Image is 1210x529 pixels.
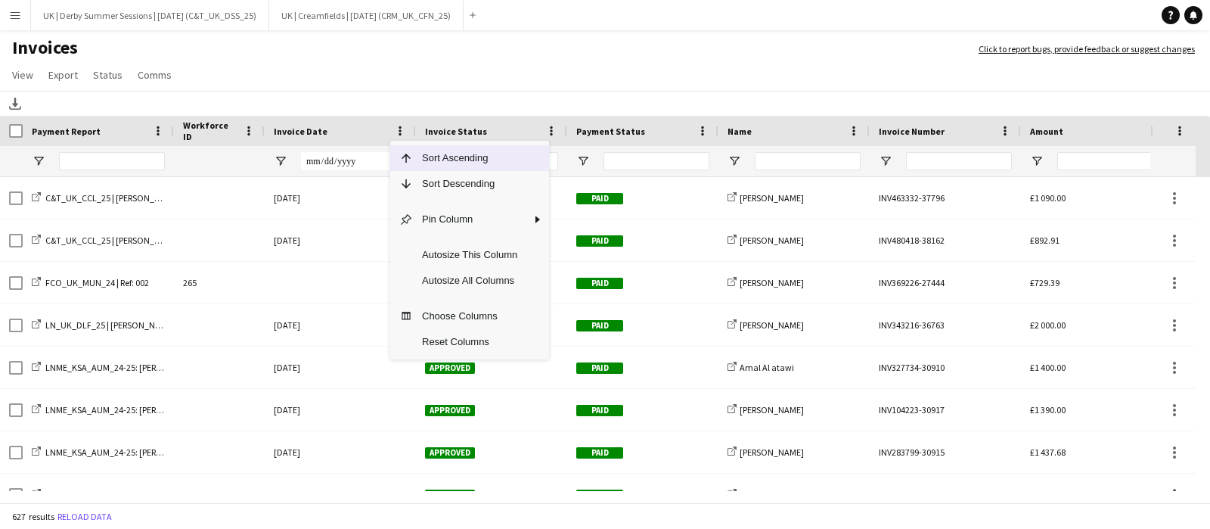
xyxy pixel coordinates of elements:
[870,474,1021,515] div: INV326497-30912
[576,126,645,137] span: Payment Status
[576,193,623,204] span: Paid
[32,489,273,500] a: LNME_KSA_AUM_24-25: [PERSON_NAME] | [PERSON_NAME]
[390,141,549,359] div: Column Menu
[45,489,273,500] span: LNME_KSA_AUM_24-25: [PERSON_NAME] | [PERSON_NAME]
[1030,404,1066,415] span: £1 390.00
[576,363,623,374] span: Paid
[1057,152,1163,170] input: Amount Filter Input
[870,389,1021,431] div: INV104223-30917
[740,404,804,415] span: [PERSON_NAME]
[31,1,269,30] button: UK | Derby Summer Sessions | [DATE] (C&T_UK_DSS_25)
[265,347,416,388] div: [DATE]
[32,154,45,168] button: Open Filter Menu
[32,277,149,288] a: FCO_UK_MUN_24 | Ref: 002
[870,177,1021,219] div: INV463332-37796
[1030,126,1063,137] span: Amount
[740,362,794,373] span: Amal Al atawi
[274,154,287,168] button: Open Filter Menu
[45,235,180,246] span: C&T_UK_CCL_25 | [PERSON_NAME]
[413,242,526,268] span: Autosize This Column
[1030,154,1044,168] button: Open Filter Menu
[138,68,172,82] span: Comms
[870,262,1021,303] div: INV369226-27444
[45,404,273,415] span: LNME_KSA_AUM_24-25: [PERSON_NAME] | [PERSON_NAME]
[45,277,149,288] span: FCO_UK_MUN_24 | Ref: 002
[728,154,741,168] button: Open Filter Menu
[576,490,623,501] span: Paid
[576,235,623,247] span: Paid
[6,95,24,113] app-action-btn: Download
[870,347,1021,388] div: INV327734-30910
[265,431,416,473] div: [DATE]
[12,68,33,82] span: View
[413,171,526,197] span: Sort Descending
[740,192,804,204] span: [PERSON_NAME]
[265,177,416,219] div: [DATE]
[183,120,237,142] span: Workforce ID
[32,192,180,204] a: C&T_UK_CCL_25 | [PERSON_NAME]
[54,509,115,525] button: Reload data
[32,126,101,137] span: Payment Report
[740,235,804,246] span: [PERSON_NAME]
[42,65,84,85] a: Export
[1030,362,1066,373] span: £1 400.00
[870,304,1021,346] div: INV343216-36763
[6,65,39,85] a: View
[425,405,475,416] span: Approved
[413,207,526,232] span: Pin Column
[728,126,752,137] span: Name
[269,1,464,30] button: UK | Creamfields | [DATE] (CRM_UK_CFN_25)
[1030,192,1066,204] span: £1 090.00
[45,319,236,331] span: LN_UK_DLF_25 | [PERSON_NAME] | Advance Days
[879,154,892,168] button: Open Filter Menu
[576,320,623,331] span: Paid
[740,319,804,331] span: [PERSON_NAME]
[265,389,416,431] div: [DATE]
[576,154,590,168] button: Open Filter Menu
[1030,235,1060,246] span: £892.91
[740,277,804,288] span: [PERSON_NAME]
[1030,489,1066,500] span: £1 400.00
[979,42,1195,56] a: Click to report bugs, provide feedback or suggest changes
[45,192,180,204] span: C&T_UK_CCL_25 | [PERSON_NAME]
[425,363,475,374] span: Approved
[59,152,165,170] input: Payment Report Filter Input
[425,126,487,137] span: Invoice Status
[1030,319,1066,331] span: £2 000.00
[413,268,526,294] span: Autosize All Columns
[576,278,623,289] span: Paid
[301,152,407,170] input: Invoice Date Filter Input
[32,362,263,373] a: LNME_KSA_AUM_24-25: [PERSON_NAME] | Amal Al Atawi
[32,447,273,458] a: LNME_KSA_AUM_24-25: [PERSON_NAME] | [PERSON_NAME]
[413,329,526,355] span: Reset Columns
[576,447,623,459] span: Paid
[413,303,526,329] span: Choose Columns
[879,126,945,137] span: Invoice Number
[425,447,475,459] span: Approved
[870,431,1021,473] div: INV283799-30915
[32,235,180,246] a: C&T_UK_CCL_25 | [PERSON_NAME]
[48,68,78,82] span: Export
[32,404,273,415] a: LNME_KSA_AUM_24-25: [PERSON_NAME] | [PERSON_NAME]
[93,68,123,82] span: Status
[425,490,475,501] span: Approved
[174,262,265,303] div: 265
[576,405,623,416] span: Paid
[265,304,416,346] div: [DATE]
[1030,277,1060,288] span: £729.39
[906,152,1012,170] input: Invoice Number Filter Input
[755,152,861,170] input: Name Filter Input
[870,219,1021,261] div: INV480418-38162
[45,447,273,458] span: LNME_KSA_AUM_24-25: [PERSON_NAME] | [PERSON_NAME]
[413,145,526,171] span: Sort Ascending
[274,126,327,137] span: Invoice Date
[45,362,263,373] span: LNME_KSA_AUM_24-25: [PERSON_NAME] | Amal Al Atawi
[32,319,236,331] a: LN_UK_DLF_25 | [PERSON_NAME] | Advance Days
[1030,447,1066,458] span: £1 437.68
[740,447,804,458] span: [PERSON_NAME]
[87,65,129,85] a: Status
[265,219,416,261] div: [DATE]
[132,65,178,85] a: Comms
[265,474,416,515] div: [DATE]
[740,489,804,500] span: [PERSON_NAME]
